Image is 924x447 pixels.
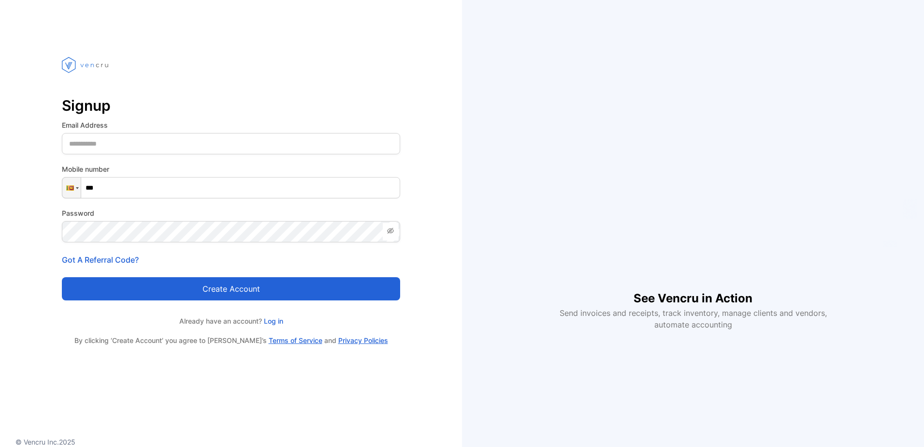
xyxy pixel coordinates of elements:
p: Got A Referral Code? [62,254,400,266]
p: Signup [62,94,400,117]
a: Privacy Policies [338,336,388,344]
p: Already have an account? [62,316,400,326]
button: Create account [62,277,400,300]
div: Sri Lanka: + 94 [62,178,81,198]
label: Email Address [62,120,400,130]
p: Send invoices and receipts, track inventory, manage clients and vendors, automate accounting [554,307,832,330]
a: Terms of Service [269,336,322,344]
a: Log in [262,317,283,325]
img: vencru logo [62,39,110,91]
h1: See Vencru in Action [634,274,752,307]
label: Password [62,208,400,218]
iframe: YouTube video player [553,117,833,274]
label: Mobile number [62,164,400,174]
p: By clicking ‘Create Account’ you agree to [PERSON_NAME]’s and [62,336,400,345]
